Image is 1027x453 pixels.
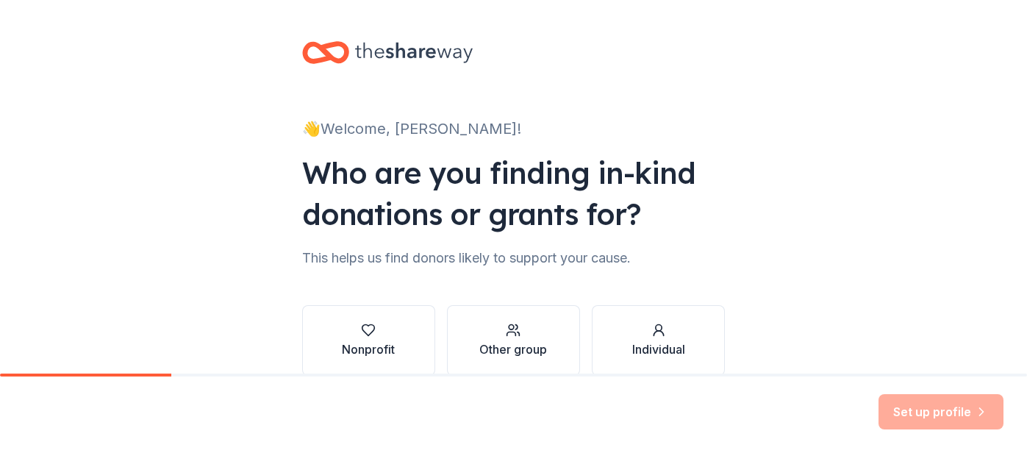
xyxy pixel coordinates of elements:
button: Other group [447,305,580,376]
div: Who are you finding in-kind donations or grants for? [302,152,726,235]
button: Individual [592,305,725,376]
div: 👋 Welcome, [PERSON_NAME]! [302,117,726,140]
button: Nonprofit [302,305,435,376]
div: This helps us find donors likely to support your cause. [302,246,726,270]
div: Nonprofit [342,340,395,358]
div: Other group [479,340,547,358]
div: Individual [632,340,685,358]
